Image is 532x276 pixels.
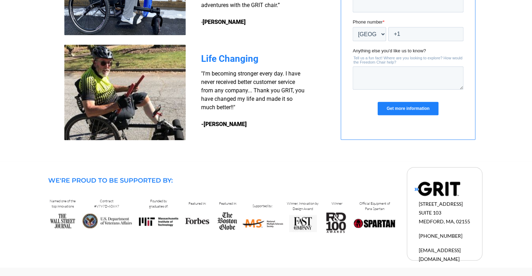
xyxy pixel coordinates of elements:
[188,201,206,206] span: Featured in:
[419,233,462,239] span: [PHONE_NUMBER]
[201,53,258,64] span: Life Changing
[94,199,119,209] span: Contract #V797D-60697
[48,177,173,184] span: WE'RE PROUD TO BE SUPPORTED BY:
[287,201,319,211] span: Winner, Innovation by Design Award
[201,121,247,127] strong: -[PERSON_NAME]
[252,204,273,208] span: Supported by:
[149,199,168,209] span: Founded by graduates of:
[201,70,305,111] span: "I'm becoming stronger every day. I have never received better customer service from any company....
[50,199,76,209] span: Named one of the top innovations
[419,210,441,216] span: SUITE 103
[359,201,390,211] span: Official Equipment of Para Spartan
[419,201,463,207] span: [STREET_ADDRESS]
[419,218,470,224] span: MEDFORD, MA, 02155
[203,19,246,25] strong: [PERSON_NAME]
[332,201,342,206] span: Winner
[419,247,461,262] span: [EMAIL_ADDRESS][DOMAIN_NAME]
[219,201,237,206] span: Featured in:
